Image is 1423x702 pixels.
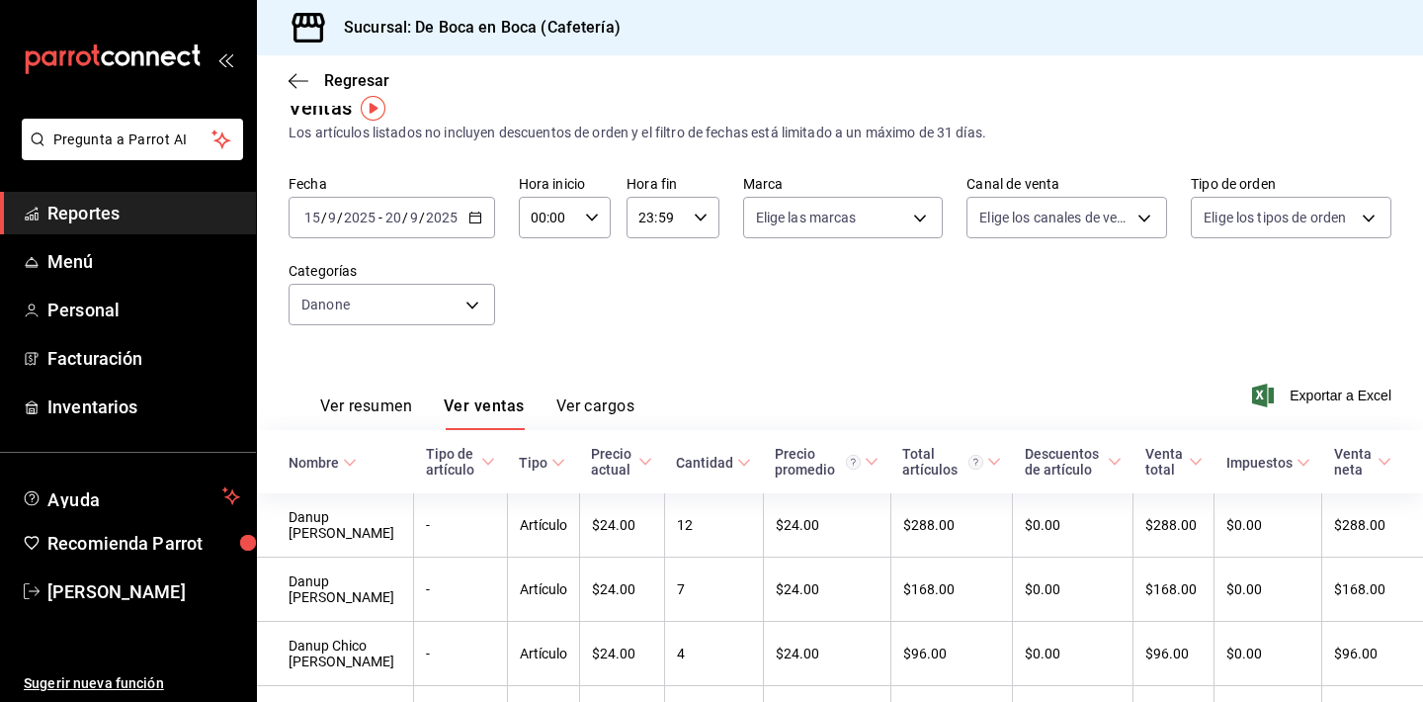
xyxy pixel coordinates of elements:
[1204,208,1346,227] span: Elige los tipos de orden
[22,119,243,160] button: Pregunta a Parrot AI
[890,622,1012,686] td: $96.00
[47,530,240,557] span: Recomienda Parrot
[1191,177,1391,191] label: Tipo de orden
[24,673,240,694] span: Sugerir nueva función
[519,177,611,191] label: Hora inicio
[1133,493,1214,558] td: $288.00
[846,455,861,470] svg: Precio promedio = Total artículos / cantidad
[1133,622,1214,686] td: $96.00
[1214,558,1322,622] td: $0.00
[402,210,408,225] span: /
[409,210,419,225] input: --
[763,558,890,622] td: $24.00
[289,177,495,191] label: Fecha
[47,578,240,605] span: [PERSON_NAME]
[320,396,634,430] div: navigation tabs
[579,622,664,686] td: $24.00
[419,210,425,225] span: /
[53,130,212,150] span: Pregunta a Parrot AI
[664,622,763,686] td: 4
[289,264,495,278] label: Categorías
[1013,558,1133,622] td: $0.00
[1226,455,1310,471] span: Impuestos
[775,446,879,478] span: Precio promedio
[14,143,243,164] a: Pregunta a Parrot AI
[425,210,459,225] input: ----
[47,345,240,372] span: Facturación
[47,484,214,508] span: Ayuda
[324,71,389,90] span: Regresar
[414,493,507,558] td: -
[426,446,495,478] span: Tipo de artículo
[591,446,634,478] div: Precio actual
[384,210,402,225] input: --
[890,558,1012,622] td: $168.00
[1013,493,1133,558] td: $0.00
[414,622,507,686] td: -
[1145,446,1185,478] div: Venta total
[1025,446,1104,478] div: Descuentos de artículo
[1322,493,1423,558] td: $288.00
[591,446,652,478] span: Precio actual
[1133,558,1214,622] td: $168.00
[47,394,240,420] span: Inventarios
[579,493,664,558] td: $24.00
[289,455,339,471] div: Nombre
[507,493,579,558] td: Artículo
[327,210,337,225] input: --
[519,455,547,471] div: Tipo
[676,455,751,471] span: Cantidad
[890,493,1012,558] td: $288.00
[775,446,861,478] div: Precio promedio
[519,455,565,471] span: Tipo
[579,558,664,622] td: $24.00
[47,297,240,323] span: Personal
[444,396,525,430] button: Ver ventas
[743,177,944,191] label: Marca
[378,210,382,225] span: -
[756,208,857,227] span: Elige las marcas
[320,396,412,430] button: Ver resumen
[902,446,982,478] div: Total artículos
[902,446,1000,478] span: Total artículos
[361,96,385,121] img: Tooltip marker
[1013,622,1133,686] td: $0.00
[1334,446,1391,478] span: Venta neta
[321,210,327,225] span: /
[968,455,983,470] svg: El total artículos considera cambios de precios en los artículos así como costos adicionales por ...
[303,210,321,225] input: --
[507,558,579,622] td: Artículo
[328,16,621,40] h3: Sucursal: De Boca en Boca (Cafetería)
[1145,446,1203,478] span: Venta total
[257,622,414,686] td: Danup Chico [PERSON_NAME]
[289,93,352,123] div: Ventas
[763,493,890,558] td: $24.00
[1214,622,1322,686] td: $0.00
[289,71,389,90] button: Regresar
[627,177,718,191] label: Hora fin
[414,558,507,622] td: -
[1334,446,1374,478] div: Venta neta
[257,558,414,622] td: Danup [PERSON_NAME]
[343,210,377,225] input: ----
[1256,384,1391,407] button: Exportar a Excel
[217,51,233,67] button: open_drawer_menu
[1214,493,1322,558] td: $0.00
[289,455,357,471] span: Nombre
[763,622,890,686] td: $24.00
[507,622,579,686] td: Artículo
[337,210,343,225] span: /
[47,248,240,275] span: Menú
[1322,558,1423,622] td: $168.00
[664,558,763,622] td: 7
[289,123,1391,143] div: Los artículos listados no incluyen descuentos de orden y el filtro de fechas está limitado a un m...
[676,455,733,471] div: Cantidad
[664,493,763,558] td: 12
[1322,622,1423,686] td: $96.00
[426,446,477,478] div: Tipo de artículo
[966,177,1167,191] label: Canal de venta
[47,200,240,226] span: Reportes
[556,396,635,430] button: Ver cargos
